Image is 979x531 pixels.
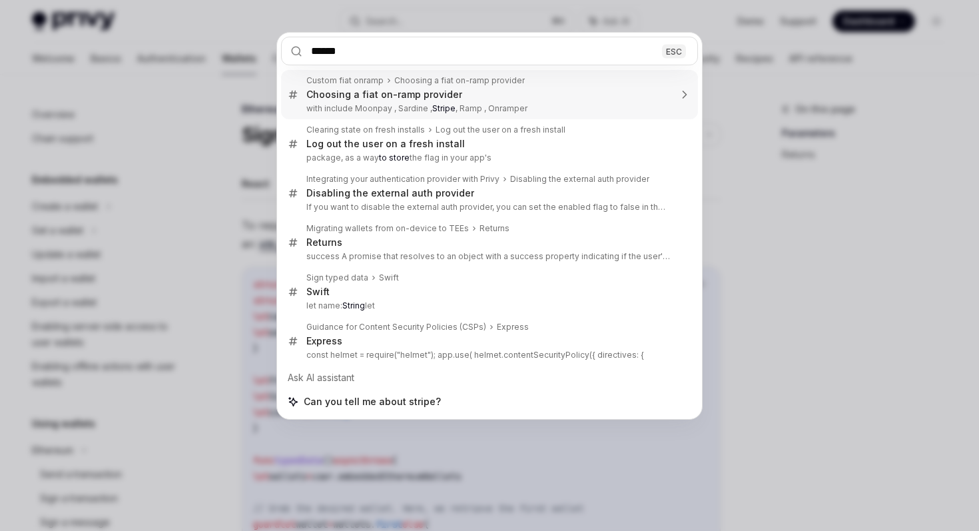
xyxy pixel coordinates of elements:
[306,125,425,135] div: Clearing state on fresh installs
[306,202,670,213] p: If you want to disable the external auth provider, you can set the enabled flag to false in the hook
[306,272,368,283] div: Sign typed data
[306,103,670,114] p: with include Moonpay , Sardine , , Ramp , Onramper
[304,395,441,408] span: Can you tell me about stripe?
[436,125,565,135] div: Log out the user on a fresh install
[379,153,410,163] b: to store
[306,174,499,185] div: Integrating your authentication provider with Privy
[510,174,649,185] div: Disabling the external auth provider
[306,75,384,86] div: Custom fiat onramp
[432,103,456,113] b: Stripe
[306,335,342,347] div: Express
[662,44,686,58] div: ESC
[306,153,670,163] p: package, as a way the flag in your app's
[306,286,330,298] div: Swift
[306,322,486,332] div: Guidance for Content Security Policies (CSPs)
[306,251,670,262] p: success A promise that resolves to an object with a success property indicating if the user's wallet
[306,138,465,150] div: Log out the user on a fresh install
[306,223,469,234] div: Migrating wallets from on-device to TEEs
[379,272,399,283] div: Swift
[306,187,474,199] div: Disabling the external auth provider
[281,366,698,390] div: Ask AI assistant
[306,300,670,311] p: let name: let
[306,237,342,249] div: Returns
[342,300,365,310] b: String
[394,75,525,86] div: Choosing a fiat on-ramp provider
[480,223,509,234] div: Returns
[306,89,462,101] div: Choosing a fiat on-ramp provider
[497,322,529,332] div: Express
[306,350,670,360] p: const helmet = require("helmet"); app.use( helmet.contentSecurityPolicy({ directives: {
